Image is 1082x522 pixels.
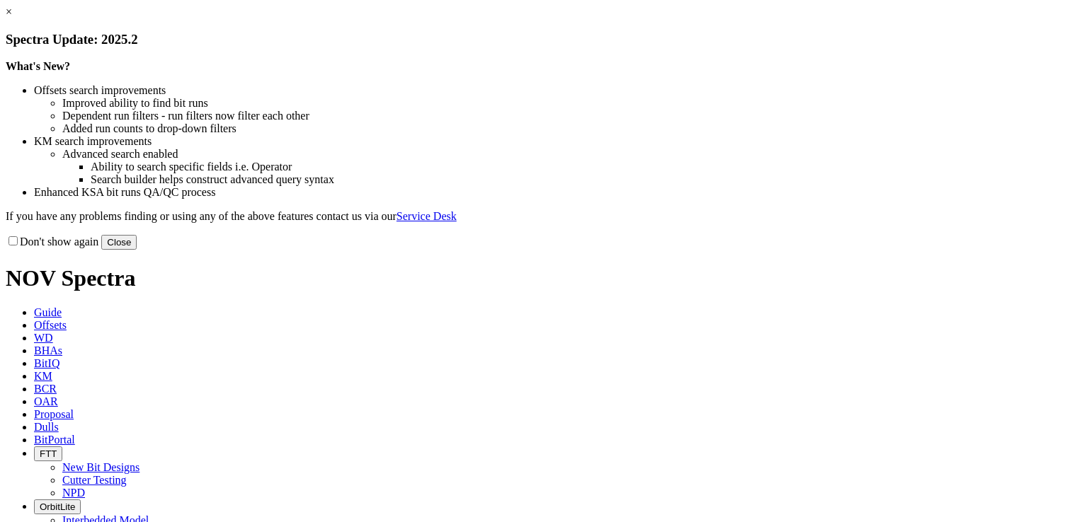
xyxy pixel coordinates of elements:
[34,421,59,433] span: Dulls
[101,235,137,250] button: Close
[62,110,1076,122] li: Dependent run filters - run filters now filter each other
[62,487,85,499] a: NPD
[397,210,457,222] a: Service Desk
[34,186,1076,199] li: Enhanced KSA bit runs QA/QC process
[40,448,57,459] span: FTT
[91,161,1076,173] li: Ability to search specific fields i.e. Operator
[6,60,70,72] strong: What's New?
[62,122,1076,135] li: Added run counts to drop-down filters
[34,306,62,318] span: Guide
[62,148,1076,161] li: Advanced search enabled
[62,97,1076,110] li: Improved ability to find bit runs
[6,6,12,18] a: ×
[8,236,18,245] input: Don't show again
[91,173,1076,186] li: Search builder helps construct advanced query syntax
[62,461,139,473] a: New Bit Designs
[6,236,98,248] label: Don't show again
[34,357,59,369] span: BitIQ
[34,135,1076,148] li: KM search improvements
[34,84,1076,97] li: Offsets search improvements
[34,344,62,356] span: BHAs
[40,501,75,512] span: OrbitLite
[34,319,67,331] span: Offsets
[34,408,74,420] span: Proposal
[6,32,1076,47] h3: Spectra Update: 2025.2
[34,383,57,395] span: BCR
[34,370,52,382] span: KM
[34,395,58,407] span: OAR
[62,474,127,486] a: Cutter Testing
[6,210,1076,223] p: If you have any problems finding or using any of the above features contact us via our
[34,332,53,344] span: WD
[6,265,1076,291] h1: NOV Spectra
[34,434,75,446] span: BitPortal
